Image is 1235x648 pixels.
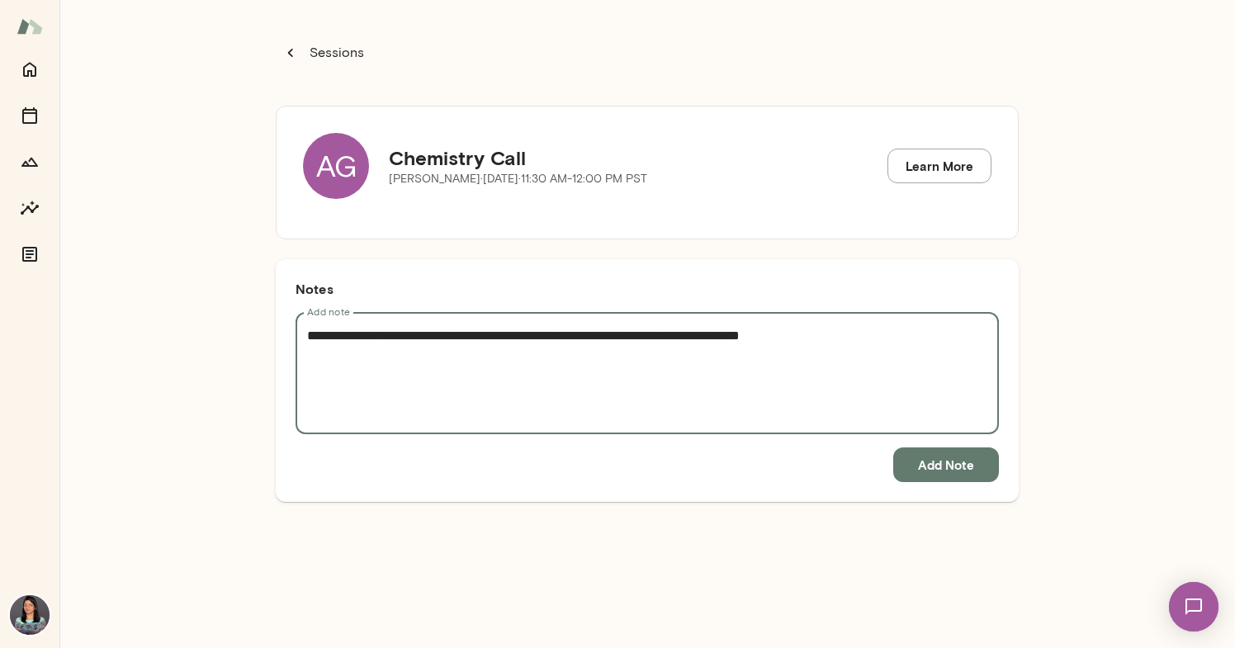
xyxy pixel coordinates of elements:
[389,144,647,171] h5: Chemistry Call
[17,11,43,42] img: Mento
[13,192,46,225] button: Insights
[296,279,999,299] h6: Notes
[306,43,364,63] p: Sessions
[303,133,369,199] div: AG
[13,99,46,132] button: Sessions
[13,53,46,86] button: Home
[887,149,991,183] a: Learn More
[389,171,647,187] p: [PERSON_NAME] · [DATE] · 11:30 AM-12:00 PM PST
[13,238,46,271] button: Documents
[13,145,46,178] button: Growth Plan
[307,305,350,319] label: Add note
[893,447,999,482] button: Add Note
[276,36,373,69] button: Sessions
[10,595,50,635] img: Bhavna Mittal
